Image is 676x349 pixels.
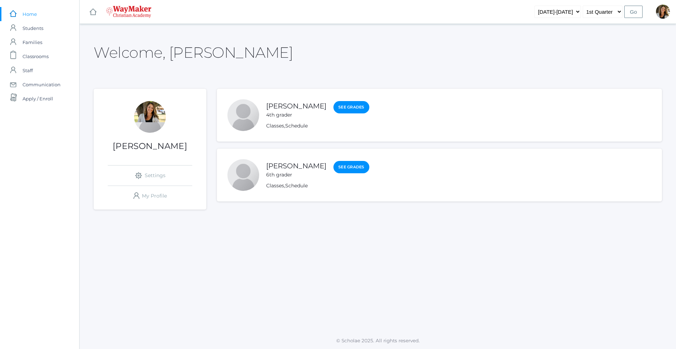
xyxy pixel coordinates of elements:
a: [PERSON_NAME] [266,102,326,110]
div: , [266,182,369,189]
a: See Grades [333,161,369,173]
a: See Grades [333,101,369,113]
span: Home [23,7,37,21]
a: Schedule [285,123,308,129]
span: Staff [23,63,33,77]
div: Lincoln Farnes [227,99,259,131]
span: Classrooms [23,49,49,63]
span: Families [23,35,42,49]
a: Classes [266,182,284,189]
div: 4th grader [266,111,326,119]
a: Settings [108,166,192,186]
img: 4_waymaker-logo-stack-white.png [106,6,151,18]
p: © Scholae 2025. All rights reserved. [80,337,676,344]
span: Apply / Enroll [23,92,53,106]
input: Go [624,6,643,18]
a: My Profile [108,186,192,206]
h2: Welcome, [PERSON_NAME] [94,44,293,61]
div: , [266,122,369,130]
a: [PERSON_NAME] [266,162,326,170]
div: Amber Farnes [134,101,166,133]
div: Chase Farnes [227,159,259,191]
a: Schedule [285,182,308,189]
div: 6th grader [266,171,326,179]
h1: [PERSON_NAME] [94,142,206,151]
a: Classes [266,123,284,129]
span: Communication [23,77,61,92]
span: Students [23,21,43,35]
div: Amber Farnes [656,5,670,19]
